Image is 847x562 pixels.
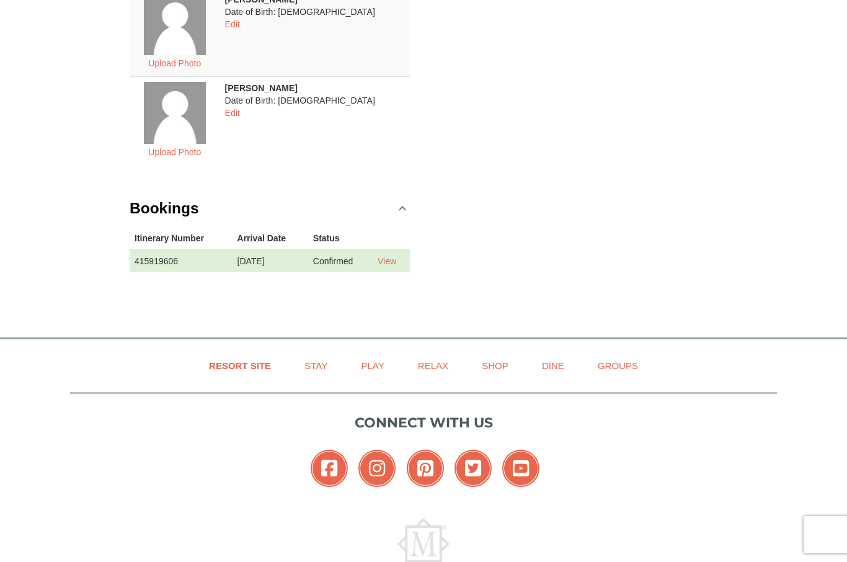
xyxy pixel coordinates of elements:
td: [DATE] [233,249,308,272]
td: Confirmed [308,249,373,272]
a: Dine [526,352,580,380]
td: 415919606 [130,249,233,272]
button: Upload Photo [141,144,208,160]
a: Resort Site [193,352,286,380]
h3: Bookings [130,196,199,221]
th: Arrival Date [233,227,308,250]
img: placeholder.jpg [144,82,206,144]
a: Edit [225,19,240,29]
button: Upload Photo [141,55,208,71]
strong: [PERSON_NAME] [225,83,298,93]
p: Connect with us [70,413,777,433]
a: View [378,256,396,266]
a: Play [345,352,399,380]
th: Itinerary Number [130,227,233,250]
td: Date of Birth: [DEMOGRAPHIC_DATA] [220,76,410,165]
a: Stay [289,352,343,380]
a: Relax [402,352,464,380]
a: Edit [225,108,240,118]
a: Bookings [130,190,410,227]
th: Status [308,227,373,250]
a: Groups [582,352,654,380]
a: Shop [466,352,524,380]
